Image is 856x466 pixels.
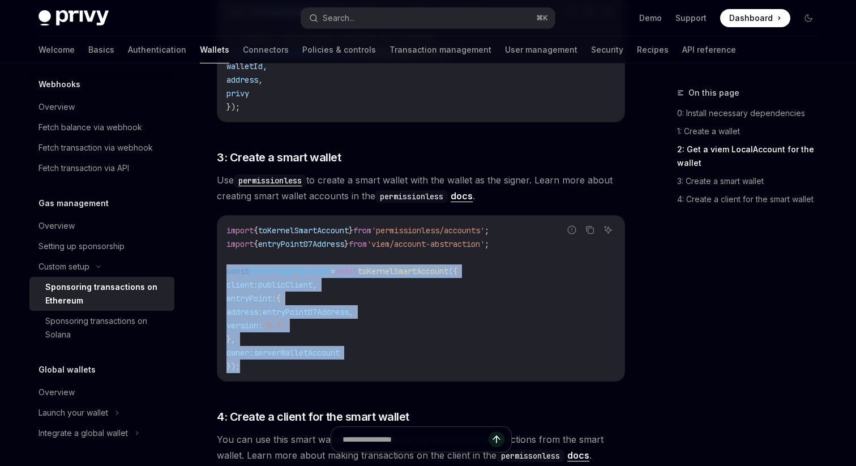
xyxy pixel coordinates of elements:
[335,266,358,276] span: await
[29,423,174,443] button: Integrate a global wallet
[799,9,818,27] button: Toggle dark mode
[226,361,240,371] span: });
[677,140,827,172] a: 2: Get a viem LocalAccount for the wallet
[226,280,258,290] span: client:
[38,196,109,210] h5: Gas management
[38,426,128,440] div: Integrate a global wallet
[29,117,174,138] a: Fetch balance via webhook
[234,174,306,187] code: permissionless
[349,307,353,317] span: ,
[263,320,285,331] span: '0.7'
[38,36,75,63] a: Welcome
[226,239,254,249] span: import
[323,11,354,25] div: Search...
[349,225,353,236] span: }
[639,12,662,24] a: Demo
[38,406,108,420] div: Launch your wallet
[38,386,75,399] div: Overview
[448,266,457,276] span: ({
[217,409,409,425] span: 4: Create a client for the smart wallet
[29,138,174,158] a: Fetch transaction via webhook
[353,225,371,236] span: from
[38,219,75,233] div: Overview
[601,223,615,237] button: Ask AI
[243,36,289,63] a: Connectors
[536,14,548,23] span: ⌘ K
[45,314,168,341] div: Sponsoring transactions on Solana
[38,161,129,175] div: Fetch transaction via API
[675,12,707,24] a: Support
[263,307,349,317] span: entryPoint07Address
[38,141,153,155] div: Fetch transaction via webhook
[682,36,736,63] a: API reference
[226,75,258,85] span: address
[349,239,367,249] span: from
[38,78,80,91] h5: Webhooks
[302,36,376,63] a: Policies & controls
[29,382,174,403] a: Overview
[344,239,349,249] span: }
[254,239,258,249] span: {
[564,223,579,237] button: Report incorrect code
[343,427,489,452] input: Ask a question...
[301,8,555,28] button: Search...⌘K
[677,190,827,208] a: 4: Create a client for the smart wallet
[729,12,773,24] span: Dashboard
[226,293,276,303] span: entryPoint:
[637,36,669,63] a: Recipes
[217,172,625,204] span: Use to create a smart wallet with the wallet as the signer. Learn more about creating smart walle...
[451,190,473,202] a: docs
[258,280,313,290] span: publicClient
[45,280,168,307] div: Sponsoring transactions on Ethereum
[29,311,174,345] a: Sponsoring transactions on Solana
[258,225,349,236] span: toKernelSmartAccount
[200,36,229,63] a: Wallets
[234,174,306,186] a: permissionless
[489,431,504,447] button: Send message
[226,225,254,236] span: import
[88,36,114,63] a: Basics
[720,9,790,27] a: Dashboard
[38,240,125,253] div: Setting up sponsorship
[254,225,258,236] span: {
[226,334,236,344] span: },
[485,225,489,236] span: ;
[331,266,335,276] span: =
[276,293,281,303] span: {
[249,266,331,276] span: kernelSmartAccount
[29,236,174,256] a: Setting up sponsorship
[226,307,263,317] span: address:
[390,36,491,63] a: Transaction management
[313,280,317,290] span: ,
[677,122,827,140] a: 1: Create a wallet
[688,86,739,100] span: On this page
[226,61,263,71] span: walletId
[38,10,109,26] img: dark logo
[128,36,186,63] a: Authentication
[677,104,827,122] a: 0: Install necessary dependencies
[375,190,448,203] code: permissionless
[29,277,174,311] a: Sponsoring transactions on Ethereum
[29,256,174,277] button: Custom setup
[583,223,597,237] button: Copy the contents from the code block
[38,121,142,134] div: Fetch balance via webhook
[485,239,489,249] span: ;
[367,239,485,249] span: 'viem/account-abstraction'
[38,260,89,273] div: Custom setup
[677,172,827,190] a: 3: Create a smart wallet
[505,36,577,63] a: User management
[38,363,96,377] h5: Global wallets
[38,100,75,114] div: Overview
[29,158,174,178] a: Fetch transaction via API
[258,239,344,249] span: entryPoint07Address
[591,36,623,63] a: Security
[358,266,448,276] span: toKernelSmartAccount
[254,348,340,358] span: serverWalletAccount
[226,102,240,112] span: });
[29,216,174,236] a: Overview
[217,149,341,165] span: 3: Create a smart wallet
[263,61,267,71] span: ,
[226,266,249,276] span: const
[226,88,249,99] span: privy
[226,320,263,331] span: version:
